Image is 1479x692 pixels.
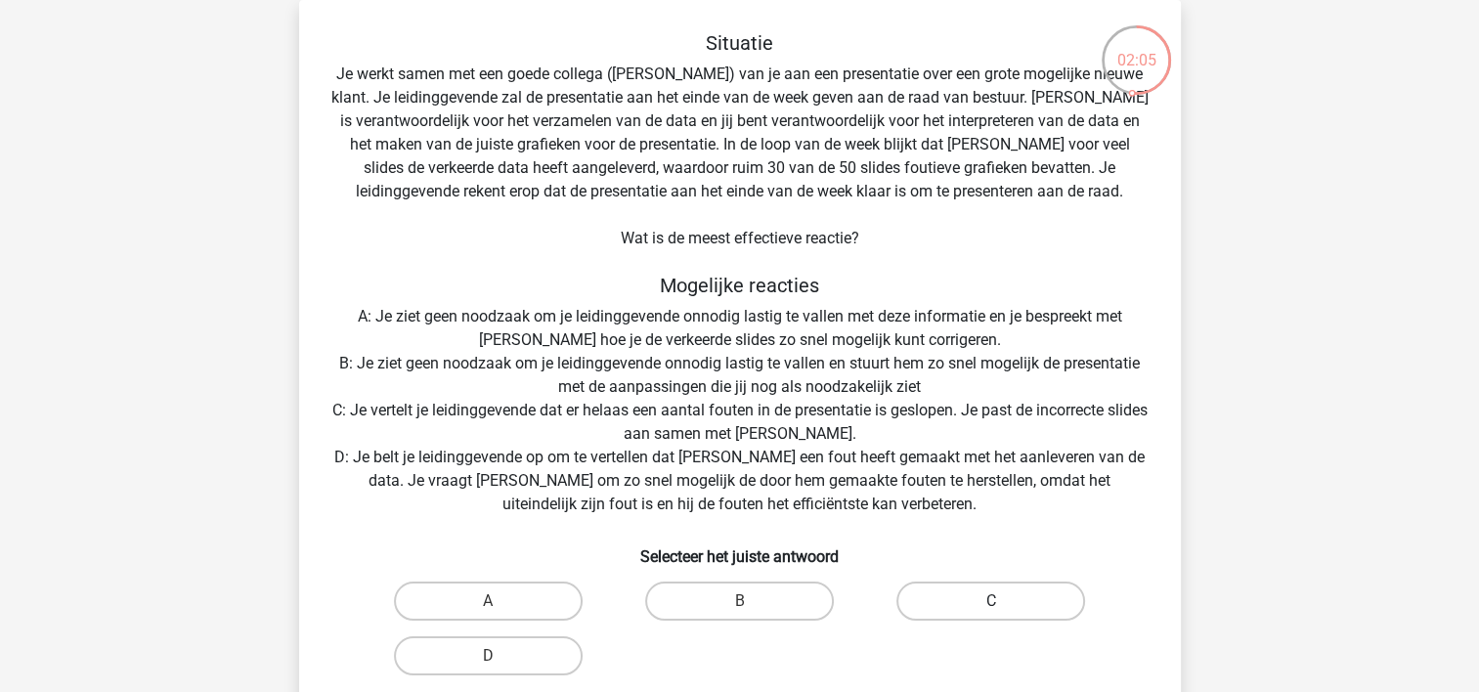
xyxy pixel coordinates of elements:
h5: Mogelijke reacties [330,274,1150,297]
label: D [394,636,583,675]
h6: Selecteer het juiste antwoord [330,532,1150,566]
label: A [394,582,583,621]
label: C [896,582,1085,621]
label: B [645,582,834,621]
div: 02:05 [1100,23,1173,72]
h5: Situatie [330,31,1150,55]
